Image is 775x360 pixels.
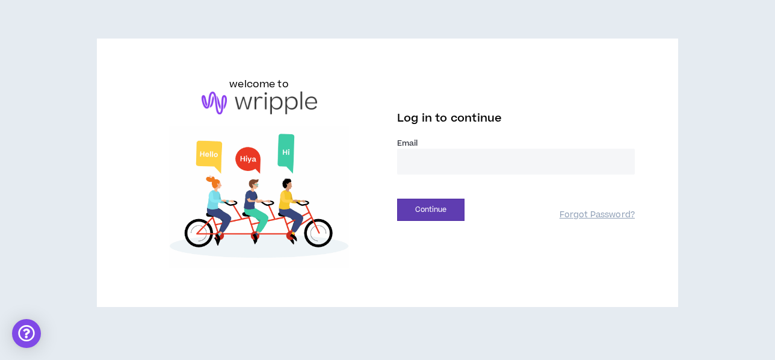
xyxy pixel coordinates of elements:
[560,209,635,221] a: Forgot Password?
[229,77,289,92] h6: welcome to
[202,92,317,114] img: logo-brand.png
[12,319,41,348] div: Open Intercom Messenger
[397,111,502,126] span: Log in to continue
[140,126,378,269] img: Welcome to Wripple
[397,199,465,221] button: Continue
[397,138,635,149] label: Email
